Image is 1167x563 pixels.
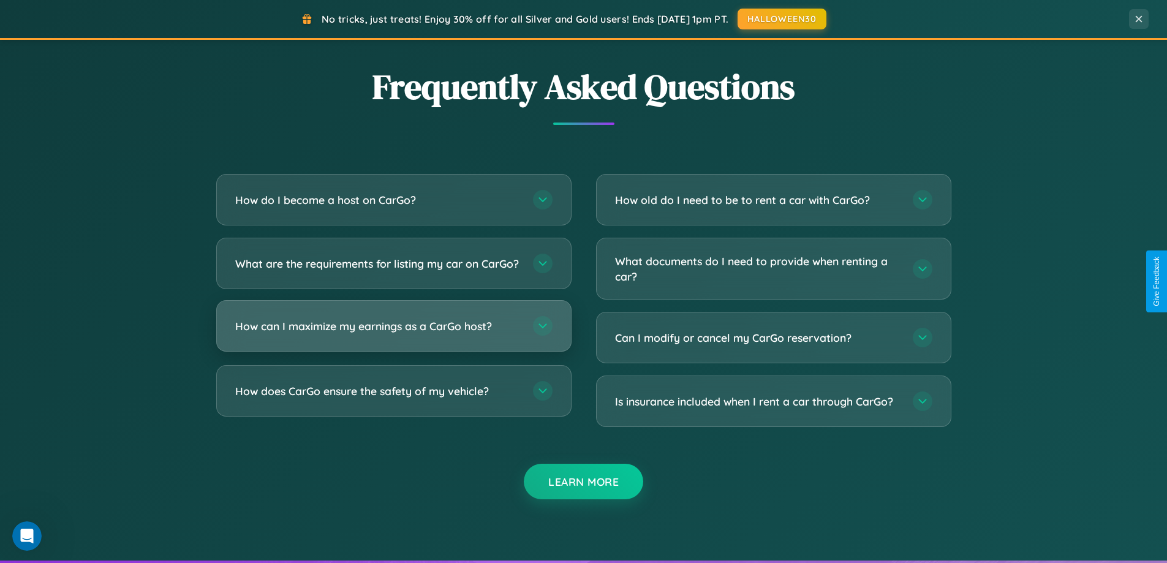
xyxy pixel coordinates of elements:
[235,319,521,334] h3: How can I maximize my earnings as a CarGo host?
[235,256,521,271] h3: What are the requirements for listing my car on CarGo?
[1152,257,1161,306] div: Give Feedback
[322,13,728,25] span: No tricks, just treats! Enjoy 30% off for all Silver and Gold users! Ends [DATE] 1pm PT.
[216,63,951,110] h2: Frequently Asked Questions
[615,394,901,409] h3: Is insurance included when I rent a car through CarGo?
[235,384,521,399] h3: How does CarGo ensure the safety of my vehicle?
[235,192,521,208] h3: How do I become a host on CarGo?
[615,254,901,284] h3: What documents do I need to provide when renting a car?
[524,464,643,499] button: Learn More
[12,521,42,551] iframe: Intercom live chat
[615,192,901,208] h3: How old do I need to be to rent a car with CarGo?
[738,9,826,29] button: HALLOWEEN30
[615,330,901,346] h3: Can I modify or cancel my CarGo reservation?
